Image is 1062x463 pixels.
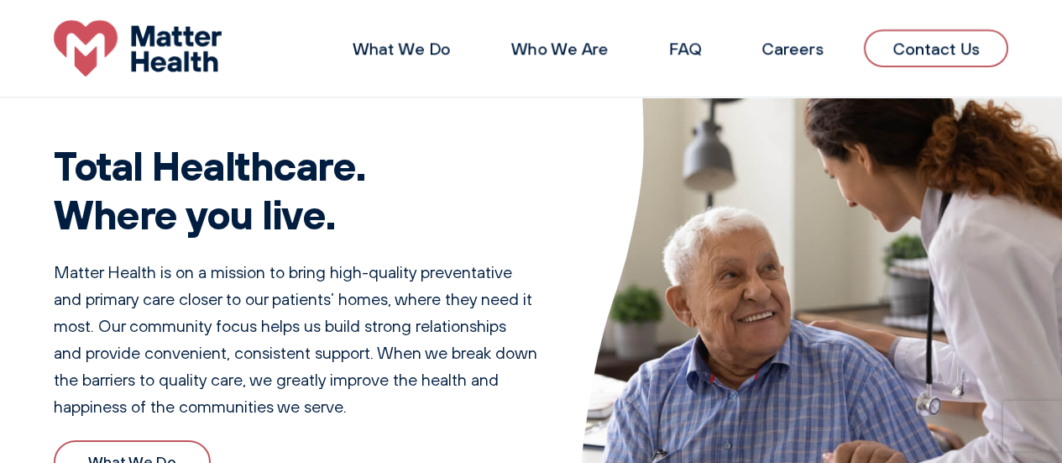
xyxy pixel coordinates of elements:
[353,38,451,59] a: What We Do
[669,38,701,59] a: FAQ
[511,38,609,59] a: Who We Are
[864,29,1008,67] a: Contact Us
[54,259,538,420] p: Matter Health is on a mission to bring high-quality preventative and primary care closer to our p...
[54,141,538,238] h1: Total Healthcare. Where you live.
[761,38,824,59] a: Careers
